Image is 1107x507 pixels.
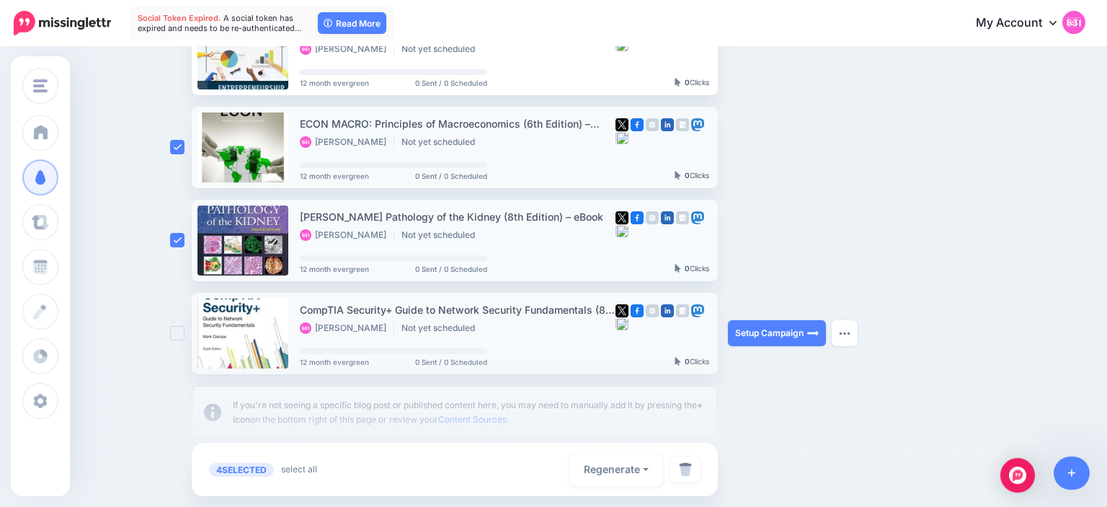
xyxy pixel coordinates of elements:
img: pointer-grey-darker.png [675,78,681,87]
li: Not yet scheduled [401,229,482,241]
div: [PERSON_NAME] Pathology of the Kidney (8th Edition) – eBook [300,208,615,225]
li: [PERSON_NAME] [300,136,394,148]
img: mastodon-square.png [691,118,704,131]
span: 0 Sent / 0 Scheduled [415,172,487,180]
span: 4 [216,465,222,475]
img: bluesky-grey-square.png [615,317,628,330]
img: google_business-grey-square.png [676,211,689,224]
li: [PERSON_NAME] [300,43,394,55]
li: Not yet scheduled [401,136,482,148]
span: 0 Sent / 0 Scheduled [415,79,487,87]
li: [PERSON_NAME] [300,322,394,334]
img: linkedin-square.png [661,118,674,131]
button: Regenerate [569,453,663,486]
img: instagram-grey-square.png [646,304,659,317]
span: 12 month evergreen [300,172,369,180]
img: twitter-square.png [615,304,628,317]
div: Clicks [675,265,709,273]
b: 0 [685,78,690,87]
a: Setup Campaign [728,320,826,346]
img: mastodon-square.png [691,211,704,224]
img: pointer-grey-darker.png [675,171,681,180]
img: facebook-square.png [631,211,644,224]
img: Missinglettr [14,11,111,35]
b: 0 [685,264,690,273]
img: instagram-grey-square.png [646,118,659,131]
img: dots.png [839,331,850,335]
div: Open Intercom Messenger [1000,458,1035,493]
span: A social token has expired and needs to be re-authenticated… [138,13,302,33]
b: 0 [685,171,690,180]
img: trash.png [679,462,692,477]
a: select all [281,462,317,477]
div: CompTIA Security+ Guide to Network Security Fundamentals (8th Edition) – eBook [300,301,615,318]
li: Not yet scheduled [401,322,482,334]
img: twitter-square.png [615,118,628,131]
span: 12 month evergreen [300,265,369,273]
span: SELECTED [209,463,274,477]
div: Clicks [675,172,709,180]
li: [PERSON_NAME] [300,229,394,241]
img: twitter-square.png [615,211,628,224]
div: ECON MACRO: Principles of Macroeconomics (6th Edition) – eBook [300,115,615,132]
img: arrow-long-right-white.png [807,327,819,339]
img: bluesky-grey-square.png [615,131,628,144]
img: linkedin-square.png [661,304,674,317]
img: facebook-square.png [631,304,644,317]
img: facebook-square.png [631,118,644,131]
img: instagram-grey-square.png [646,211,659,224]
div: Clicks [675,79,709,87]
a: Read More [318,12,386,34]
span: 12 month evergreen [300,79,369,87]
img: menu.png [33,79,48,92]
span: Social Token Expired. [138,13,221,23]
a: My Account [961,6,1085,41]
img: pointer-grey-darker.png [675,264,681,273]
li: Not yet scheduled [401,43,482,55]
img: google_business-grey-square.png [676,118,689,131]
span: 0 Sent / 0 Scheduled [415,265,487,273]
img: linkedin-square.png [661,211,674,224]
img: mastodon-square.png [691,304,704,317]
img: bluesky-grey-square.png [615,224,628,237]
img: google_business-grey-square.png [676,304,689,317]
